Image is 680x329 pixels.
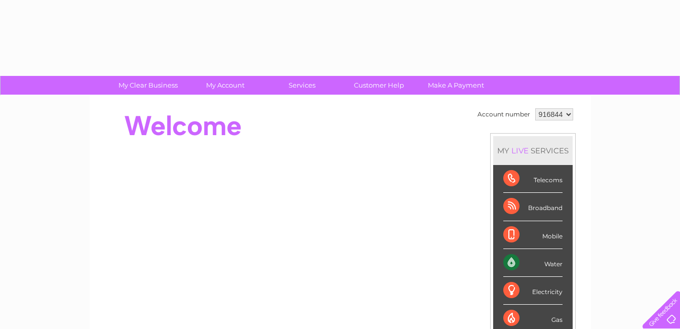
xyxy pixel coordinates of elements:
a: Make A Payment [414,76,498,95]
div: MY SERVICES [493,136,573,165]
div: LIVE [509,146,531,155]
td: Account number [475,106,533,123]
a: Customer Help [337,76,421,95]
a: Services [260,76,344,95]
div: Mobile [503,221,563,249]
div: Water [503,249,563,277]
div: Broadband [503,193,563,221]
div: Electricity [503,277,563,305]
div: Telecoms [503,165,563,193]
a: My Account [183,76,267,95]
a: My Clear Business [106,76,190,95]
